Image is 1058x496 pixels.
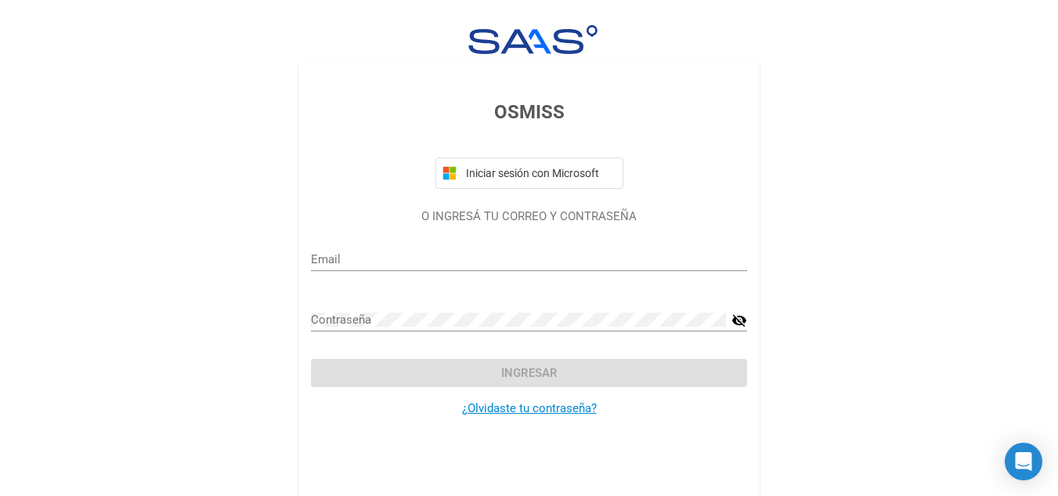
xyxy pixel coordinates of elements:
p: O INGRESÁ TU CORREO Y CONTRASEÑA [311,208,747,226]
button: Ingresar [311,359,747,387]
mat-icon: visibility_off [731,311,747,330]
div: Open Intercom Messenger [1005,443,1042,480]
span: Iniciar sesión con Microsoft [463,167,616,179]
button: Iniciar sesión con Microsoft [435,157,623,189]
span: Ingresar [501,366,558,380]
a: ¿Olvidaste tu contraseña? [462,401,597,415]
h3: OSMISS [311,98,747,126]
